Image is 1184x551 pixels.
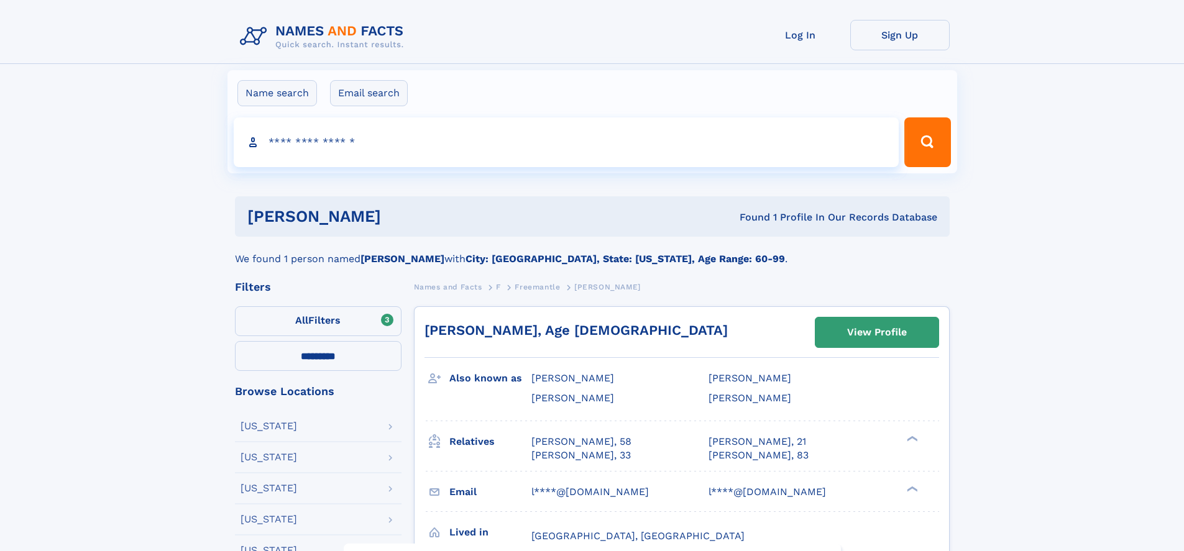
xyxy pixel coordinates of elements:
[424,322,728,338] a: [PERSON_NAME], Age [DEMOGRAPHIC_DATA]
[531,372,614,384] span: [PERSON_NAME]
[904,117,950,167] button: Search Button
[235,306,402,336] label: Filters
[515,279,560,294] a: Freemantle
[241,421,297,431] div: [US_STATE]
[449,522,531,543] h3: Lived in
[241,483,297,493] div: [US_STATE]
[531,530,745,542] span: [GEOGRAPHIC_DATA], [GEOGRAPHIC_DATA]
[904,434,919,442] div: ❯
[466,253,785,265] b: City: [GEOGRAPHIC_DATA], State: [US_STATE], Age Range: 60-99
[449,481,531,503] h3: Email
[847,318,907,347] div: View Profile
[235,20,414,53] img: Logo Names and Facts
[709,449,809,462] a: [PERSON_NAME], 83
[234,117,899,167] input: search input
[241,514,297,524] div: [US_STATE]
[574,283,641,291] span: [PERSON_NAME]
[235,237,950,266] div: We found 1 person named with .
[241,452,297,462] div: [US_STATE]
[235,281,402,293] div: Filters
[709,372,791,384] span: [PERSON_NAME]
[904,485,919,493] div: ❯
[531,392,614,404] span: [PERSON_NAME]
[709,392,791,404] span: [PERSON_NAME]
[235,386,402,397] div: Browse Locations
[449,368,531,389] h3: Also known as
[709,435,806,449] a: [PERSON_NAME], 21
[414,279,482,294] a: Names and Facts
[295,314,308,326] span: All
[815,317,938,347] a: View Profile
[360,253,444,265] b: [PERSON_NAME]
[751,20,850,50] a: Log In
[515,283,560,291] span: Freemantle
[247,209,561,224] h1: [PERSON_NAME]
[560,211,937,224] div: Found 1 Profile In Our Records Database
[330,80,408,106] label: Email search
[531,435,631,449] a: [PERSON_NAME], 58
[496,283,501,291] span: F
[531,449,631,462] a: [PERSON_NAME], 33
[496,279,501,294] a: F
[237,80,317,106] label: Name search
[449,431,531,452] h3: Relatives
[850,20,950,50] a: Sign Up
